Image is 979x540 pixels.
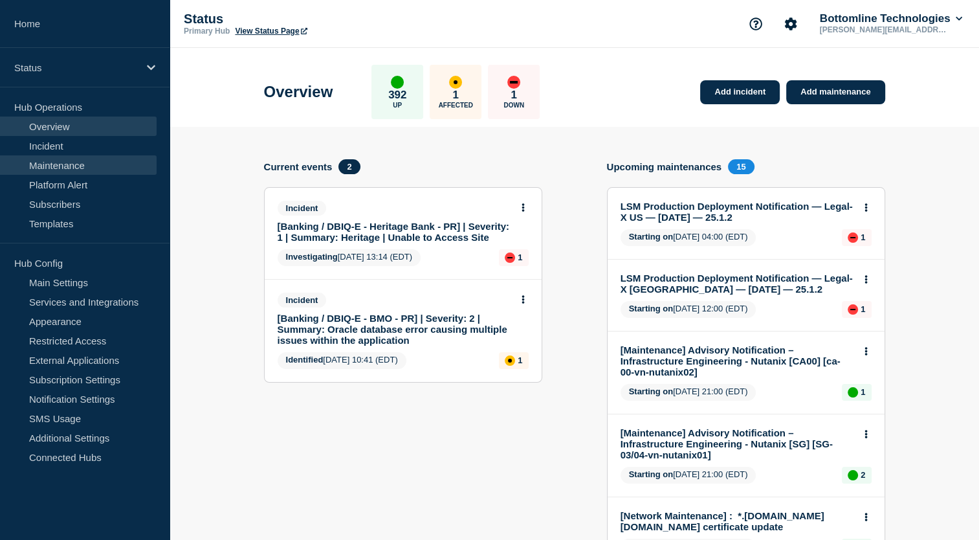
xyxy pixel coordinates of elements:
[391,76,404,89] div: up
[393,102,402,109] p: Up
[278,313,511,346] a: [Banking / DBIQ-E - BMO - PR] | Severity: 2 | Summary: Oracle database error causing multiple iss...
[621,273,854,295] a: LSM Production Deployment Notification — Legal-X [GEOGRAPHIC_DATA] — [DATE] — 25.1.2
[505,355,515,366] div: affected
[278,201,327,216] span: Incident
[621,344,854,377] a: [Maintenance] Advisory Notification – Infrastructure Engineering - Nutanix [CA00] [ca-00-vn-nutan...
[503,102,524,109] p: Down
[621,467,756,484] span: [DATE] 21:00 (EDT)
[742,10,769,38] button: Support
[629,304,674,313] span: Starting on
[607,161,722,172] h4: Upcoming maintenances
[629,469,674,479] span: Starting on
[621,201,854,223] a: LSM Production Deployment Notification — Legal-X US — [DATE] — 25.1.2
[235,27,307,36] a: View Status Page
[286,252,338,262] span: Investigating
[286,355,324,365] span: Identified
[264,83,333,101] h1: Overview
[338,159,360,174] span: 2
[14,62,138,73] p: Status
[817,25,952,34] p: [PERSON_NAME][EMAIL_ADDRESS][DOMAIN_NAME]
[388,89,406,102] p: 392
[507,76,520,89] div: down
[700,80,780,104] a: Add incident
[848,387,858,398] div: up
[278,221,511,243] a: [Banking / DBIQ-E - Heritage Bank - PR] | Severity: 1 | Summary: Heritage | Unable to Access Site
[439,102,473,109] p: Affected
[777,10,804,38] button: Account settings
[453,89,459,102] p: 1
[861,470,865,480] p: 2
[861,387,865,397] p: 1
[278,293,327,308] span: Incident
[817,12,965,25] button: Bottomline Technologies
[511,89,517,102] p: 1
[848,304,858,315] div: down
[184,12,443,27] p: Status
[278,249,421,266] span: [DATE] 13:14 (EDT)
[518,355,522,365] p: 1
[861,232,865,242] p: 1
[861,304,865,314] p: 1
[786,80,885,104] a: Add maintenance
[621,301,756,318] span: [DATE] 12:00 (EDT)
[621,229,756,246] span: [DATE] 04:00 (EDT)
[505,253,515,263] div: down
[621,427,854,460] a: [Maintenance] Advisory Notification – Infrastructure Engineering - Nutanix [SG] [SG-03/04-vn-nuta...
[848,232,858,243] div: down
[518,253,522,262] p: 1
[848,470,858,480] div: up
[728,159,754,174] span: 15
[449,76,462,89] div: affected
[621,384,756,401] span: [DATE] 21:00 (EDT)
[621,510,854,532] a: [Network Maintenance] : *.[DOMAIN_NAME] [DOMAIN_NAME] certificate update
[278,352,406,369] span: [DATE] 10:41 (EDT)
[184,27,230,36] p: Primary Hub
[629,232,674,242] span: Starting on
[264,161,333,172] h4: Current events
[629,387,674,396] span: Starting on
